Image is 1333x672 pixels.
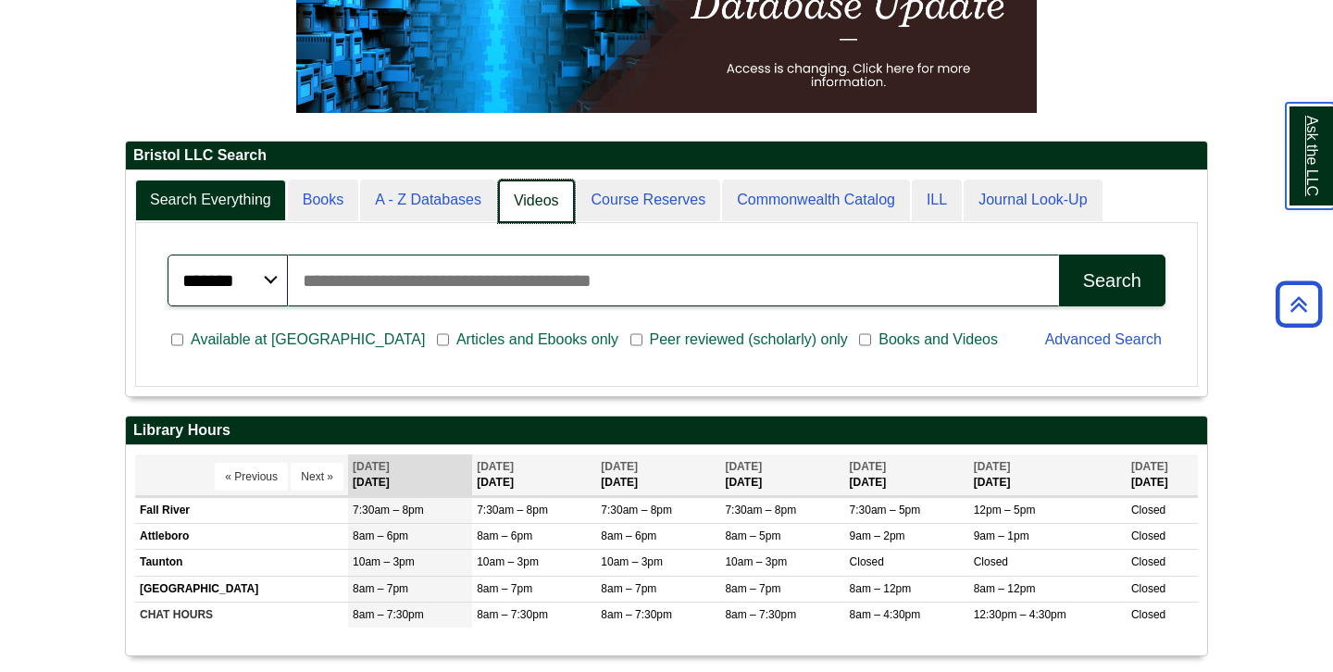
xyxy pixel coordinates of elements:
a: Videos [498,180,575,223]
span: 8am – 7:30pm [477,608,548,621]
span: Closed [850,555,884,568]
span: 8am – 6pm [477,529,532,542]
span: Closed [1131,504,1165,516]
h2: Bristol LLC Search [126,142,1207,170]
span: [DATE] [353,460,390,473]
th: [DATE] [969,454,1127,496]
th: [DATE] [348,454,472,496]
span: 8am – 7pm [601,582,656,595]
a: Journal Look-Up [964,180,1102,221]
span: 7:30am – 8pm [477,504,548,516]
a: Back to Top [1269,292,1328,317]
span: 7:30am – 8pm [725,504,796,516]
span: [DATE] [601,460,638,473]
span: 10am – 3pm [477,555,539,568]
span: 8am – 5pm [725,529,780,542]
span: Closed [974,555,1008,568]
span: [DATE] [1131,460,1168,473]
button: Next » [291,463,343,491]
span: 9am – 2pm [850,529,905,542]
span: 8am – 7:30pm [725,608,796,621]
span: 8am – 12pm [974,582,1036,595]
a: Search Everything [135,180,286,221]
th: [DATE] [720,454,844,496]
input: Peer reviewed (scholarly) only [630,331,642,348]
a: A - Z Databases [360,180,496,221]
span: [DATE] [477,460,514,473]
input: Books and Videos [859,331,871,348]
span: 7:30am – 8pm [601,504,672,516]
td: CHAT HOURS [135,602,348,628]
span: 8am – 4:30pm [850,608,921,621]
span: 8am – 6pm [353,529,408,542]
th: [DATE] [596,454,720,496]
h2: Library Hours [126,417,1207,445]
button: Search [1059,255,1165,306]
input: Articles and Ebooks only [437,331,449,348]
span: 9am – 1pm [974,529,1029,542]
span: Peer reviewed (scholarly) only [642,329,855,351]
span: 10am – 3pm [725,555,787,568]
span: 8am – 7pm [353,582,408,595]
span: 7:30am – 8pm [353,504,424,516]
span: 8am – 7pm [725,582,780,595]
a: ILL [912,180,962,221]
th: [DATE] [1127,454,1198,496]
span: 12:30pm – 4:30pm [974,608,1066,621]
a: Commonwealth Catalog [722,180,910,221]
span: [DATE] [974,460,1011,473]
span: 7:30am – 5pm [850,504,921,516]
span: 8am – 7:30pm [353,608,424,621]
td: Taunton [135,550,348,576]
th: [DATE] [472,454,596,496]
span: Closed [1131,555,1165,568]
span: Closed [1131,608,1165,621]
td: Attleboro [135,524,348,550]
span: 8am – 12pm [850,582,912,595]
span: 8am – 7pm [477,582,532,595]
th: [DATE] [845,454,969,496]
span: Books and Videos [871,329,1005,351]
span: Articles and Ebooks only [449,329,626,351]
td: Fall River [135,498,348,524]
input: Available at [GEOGRAPHIC_DATA] [171,331,183,348]
button: « Previous [215,463,288,491]
span: 10am – 3pm [353,555,415,568]
span: Available at [GEOGRAPHIC_DATA] [183,329,432,351]
a: Books [288,180,358,221]
td: [GEOGRAPHIC_DATA] [135,576,348,602]
span: 8am – 7:30pm [601,608,672,621]
span: 8am – 6pm [601,529,656,542]
span: 10am – 3pm [601,555,663,568]
a: Advanced Search [1045,331,1162,347]
span: 12pm – 5pm [974,504,1036,516]
a: Course Reserves [577,180,721,221]
span: [DATE] [725,460,762,473]
div: Search [1083,270,1141,292]
span: Closed [1131,582,1165,595]
span: Closed [1131,529,1165,542]
span: [DATE] [850,460,887,473]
